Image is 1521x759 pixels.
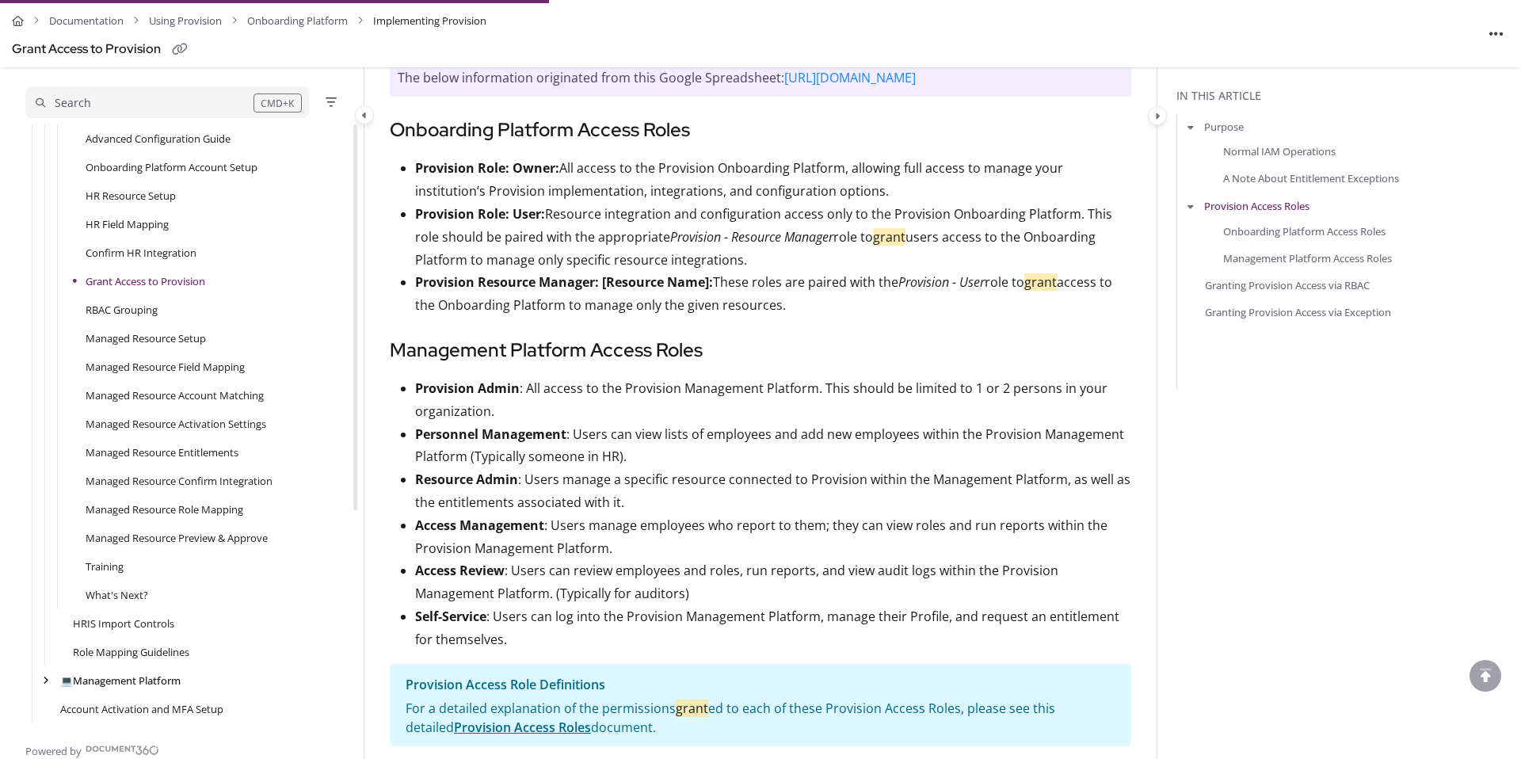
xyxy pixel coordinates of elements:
[398,67,1123,90] p: The below information originated from this Google Spreadsheet:
[12,38,161,61] div: Grant Access to Provision
[322,93,341,112] button: Filter
[415,471,518,488] strong: Resource Admin
[415,514,1131,560] p: : Users manage employees who report to them; they can view roles and run reports within the Provi...
[784,69,916,86] a: [URL][DOMAIN_NAME]
[1223,170,1399,186] a: A Note About Entitlement Exceptions
[415,562,505,579] strong: Access Review
[670,228,833,246] em: Provision - Resource Manager
[1204,119,1244,135] a: Purpose
[1205,277,1370,293] a: Granting Provision Access via RBAC
[415,425,566,443] strong: Personnel Management
[1184,197,1198,215] button: arrow
[1024,273,1057,291] mark: grant
[373,10,486,32] span: Implementing Provision
[253,93,302,113] div: CMD+K
[86,245,196,261] a: Confirm HR Integration
[25,86,309,118] button: Search
[390,336,1131,364] h3: Management Platform Access Roles
[86,216,169,232] a: HR Field Mapping
[1205,304,1391,320] a: Granting Provision Access via Exception
[676,700,708,717] mark: grant
[86,302,158,318] a: RBAC Grouping
[415,271,1131,317] p: These roles are paired with the role to access to the Onboarding Platform to manage only the give...
[60,701,223,717] a: Account Activation and MFA Setup
[415,608,486,625] strong: Self-Service
[86,416,266,432] a: Managed Resource Activation Settings
[86,131,231,147] a: Advanced Configuration Guide
[415,517,544,534] strong: Access Management
[12,10,24,32] a: Home
[1223,143,1336,159] a: Normal IAM Operations
[1223,223,1386,238] a: Onboarding Platform Access Roles
[86,444,238,460] a: Managed Resource Entitlements
[73,644,189,660] a: Role Mapping Guidelines
[1470,660,1501,692] div: scroll to top
[86,273,205,289] a: Grant Access to Provision
[415,559,1131,605] p: : Users can review employees and roles, run reports, and view audit logs within the Provision Man...
[86,159,257,175] a: Onboarding Platform Account Setup
[1223,250,1392,265] a: Management Platform Access Roles
[73,616,174,631] a: HRIS Import Controls
[898,273,985,291] em: Provision - User
[86,330,206,346] a: Managed Resource Setup
[86,188,176,204] a: HR Resource Setup
[355,105,374,124] button: Category toggle
[406,700,1115,736] p: For a detailed explanation of the permissions ed to each of these Provision Access Roles, please ...
[38,673,54,688] div: arrow
[86,559,124,574] a: Training
[415,377,1131,423] p: : All access to the Provision Management Platform. This should be limited to 1 or 2 persons in yo...
[86,746,159,755] img: Document360
[415,379,520,397] strong: Provision Admin
[873,228,905,246] mark: grant
[247,10,348,32] a: Onboarding Platform
[415,203,1131,271] p: Resource integration and configuration access only to the Provision Onboarding Platform. This rol...
[60,673,73,688] span: 💻
[149,10,222,32] a: Using Provision
[1148,106,1167,125] button: Category toggle
[415,423,1131,469] p: : Users can view lists of employees and add new employees within the Provision Management Platfor...
[454,719,591,736] a: Provision Access Roles
[86,387,264,403] a: Managed Resource Account Matching
[390,116,1131,144] h3: Onboarding Platform Access Roles
[60,673,181,688] a: Management Platform
[167,37,193,63] button: Copy link of
[1176,87,1515,105] div: In this article
[86,359,245,375] a: Managed Resource Field Mapping
[415,468,1131,514] p: : Users manage a specific resource connected to Provision within the Management Platform, as well...
[49,10,124,32] a: Documentation
[415,157,1131,203] p: All access to the Provision Onboarding Platform, allowing full access to manage your institution’...
[86,502,243,517] a: Managed Resource Role Mapping
[415,159,559,177] strong: Provision Role: Owner:
[86,530,268,546] a: Managed Resource Preview & Approve
[406,673,1115,696] p: Provision Access Role Definitions
[415,273,713,291] strong: Provision Resource Manager: [Resource Name]:
[86,587,148,603] a: What's Next?
[86,473,273,489] a: Managed Resource Confirm Integration
[55,94,91,112] div: Search
[25,743,82,759] span: Powered by
[1484,21,1509,46] button: Article more options
[1184,118,1198,135] button: arrow
[415,205,545,223] strong: Provision Role: User:
[415,605,1131,651] p: : Users can log into the Provision Management Platform, manage their Profile, and request an enti...
[1204,198,1309,214] a: Provision Access Roles
[25,740,159,759] a: Powered by Document360 - opens in a new tab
